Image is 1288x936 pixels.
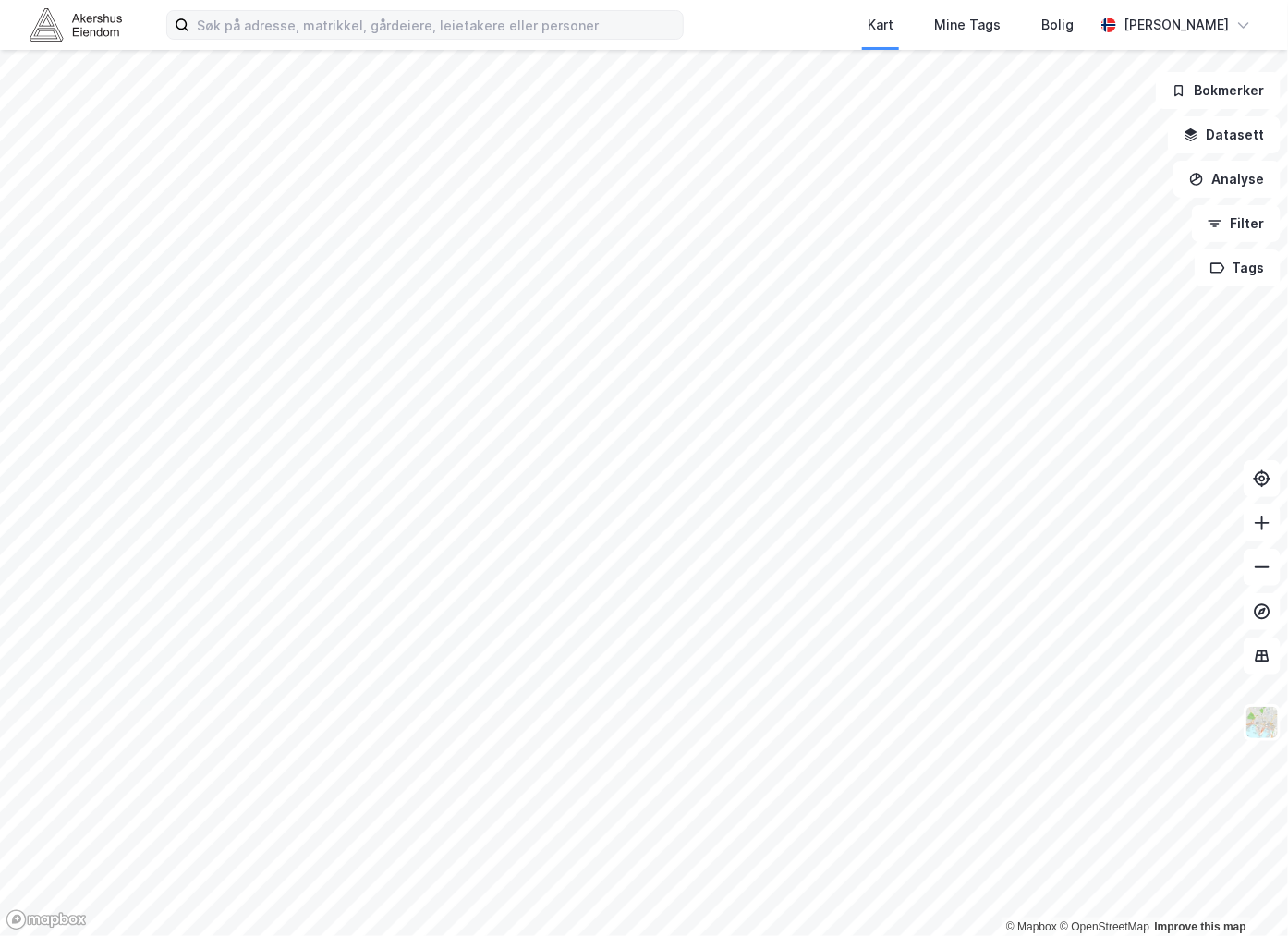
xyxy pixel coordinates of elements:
div: Kart [868,14,893,36]
div: [PERSON_NAME] [1124,14,1229,36]
div: Bolig [1041,14,1074,36]
div: Mine Tags [934,14,1001,36]
div: Kontrollprogram for chat [1196,847,1288,936]
input: Søk på adresse, matrikkel, gårdeiere, leietakere eller personer [189,11,683,39]
img: akershus-eiendom-logo.9091f326c980b4bce74ccdd9f866810c.svg [30,8,122,41]
iframe: Chat Widget [1196,847,1288,936]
